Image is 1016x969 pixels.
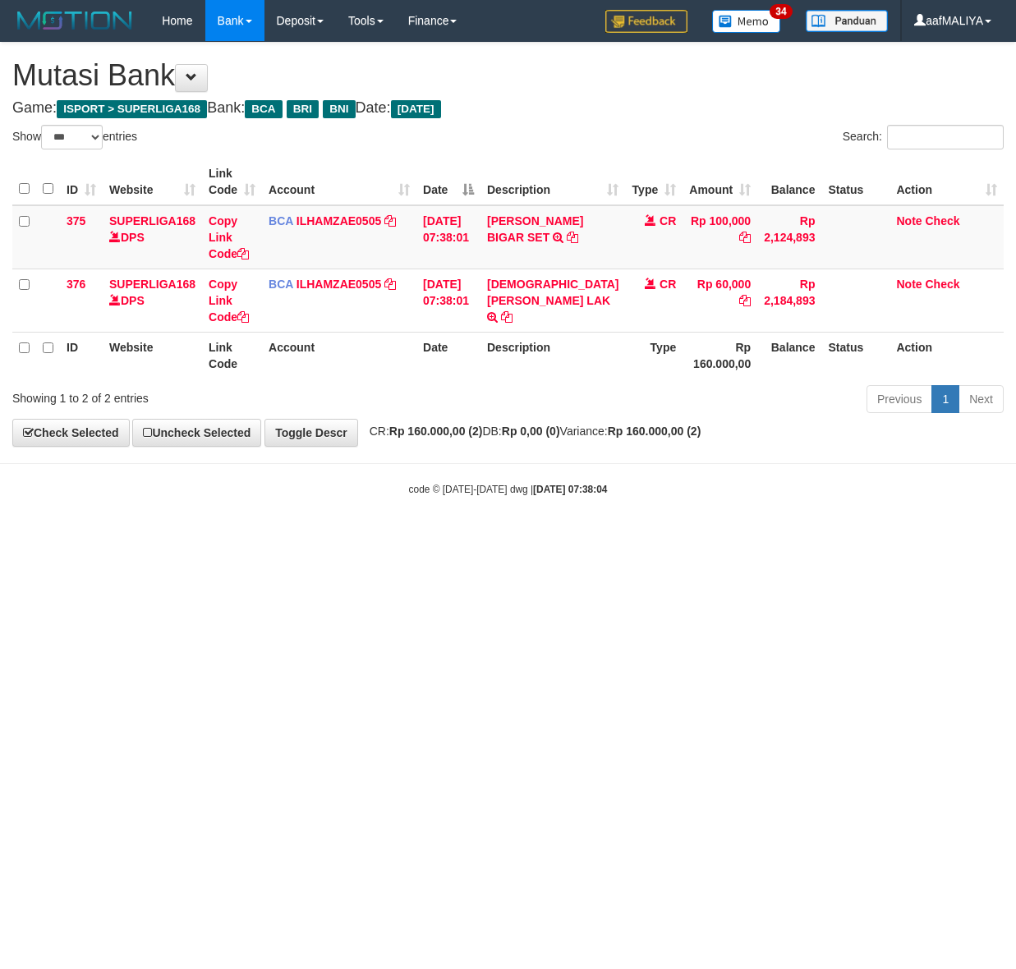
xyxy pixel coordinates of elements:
a: Copy ILHAMZAE0505 to clipboard [384,214,396,227]
th: Link Code: activate to sort column ascending [202,158,262,205]
h4: Game: Bank: Date: [12,100,1004,117]
th: Date [416,332,480,379]
th: Action: activate to sort column ascending [890,158,1004,205]
span: 34 [770,4,792,19]
small: code © [DATE]-[DATE] dwg | [409,484,608,495]
a: [PERSON_NAME] BIGAR SET [487,214,583,244]
td: [DATE] 07:38:01 [416,269,480,332]
img: MOTION_logo.png [12,8,137,33]
a: Check [925,278,959,291]
th: Description: activate to sort column ascending [480,158,625,205]
th: Type: activate to sort column ascending [625,158,683,205]
span: 376 [67,278,85,291]
th: Website [103,332,202,379]
a: ILHAMZAE0505 [297,278,381,291]
a: Uncheck Selected [132,419,261,447]
th: Account: activate to sort column ascending [262,158,416,205]
h1: Mutasi Bank [12,59,1004,92]
span: BRI [287,100,319,118]
a: SUPERLIGA168 [109,214,195,227]
strong: [DATE] 07:38:04 [533,484,607,495]
th: ID: activate to sort column ascending [60,158,103,205]
a: Previous [867,385,932,413]
span: BCA [245,100,282,118]
th: Balance [757,332,821,379]
span: CR: DB: Variance: [361,425,701,438]
a: Copy ILHAMZAE0505 to clipboard [384,278,396,291]
span: CR [660,214,676,227]
strong: Rp 160.000,00 (2) [608,425,701,438]
th: Website: activate to sort column ascending [103,158,202,205]
th: Type [625,332,683,379]
strong: Rp 0,00 (0) [502,425,560,438]
a: Note [896,278,922,291]
th: Rp 160.000,00 [683,332,757,379]
a: Toggle Descr [264,419,358,447]
strong: Rp 160.000,00 (2) [389,425,483,438]
img: Feedback.jpg [605,10,687,33]
a: Copy Rp 100,000 to clipboard [739,231,751,244]
label: Show entries [12,125,137,149]
a: [DEMOGRAPHIC_DATA][PERSON_NAME] LAK [487,278,618,307]
td: Rp 2,124,893 [757,205,821,269]
th: Date: activate to sort column descending [416,158,480,205]
span: 375 [67,214,85,227]
td: [DATE] 07:38:01 [416,205,480,269]
img: panduan.png [806,10,888,32]
a: SUPERLIGA168 [109,278,195,291]
th: Status [821,332,890,379]
th: Balance [757,158,821,205]
a: Copy Rp 60,000 to clipboard [739,294,751,307]
div: Showing 1 to 2 of 2 entries [12,383,411,406]
th: Account [262,332,416,379]
a: Copy MUHAMMAD FANDI LAK to clipboard [501,310,513,324]
span: BNI [323,100,355,118]
th: Amount: activate to sort column ascending [683,158,757,205]
a: ILHAMZAE0505 [297,214,381,227]
td: DPS [103,205,202,269]
span: BCA [269,278,293,291]
a: Check [925,214,959,227]
a: Note [896,214,922,227]
th: Status [821,158,890,205]
input: Search: [887,125,1004,149]
span: [DATE] [391,100,441,118]
td: Rp 60,000 [683,269,757,332]
a: Copy Link Code [209,214,249,260]
th: Link Code [202,332,262,379]
img: Button%20Memo.svg [712,10,781,33]
td: Rp 2,184,893 [757,269,821,332]
th: Action [890,332,1004,379]
a: 1 [931,385,959,413]
td: DPS [103,269,202,332]
td: Rp 100,000 [683,205,757,269]
a: Copy YUSTINUS BIGAR SET to clipboard [567,231,578,244]
a: Check Selected [12,419,130,447]
label: Search: [843,125,1004,149]
select: Showentries [41,125,103,149]
a: Next [959,385,1004,413]
span: BCA [269,214,293,227]
th: Description [480,332,625,379]
a: Copy Link Code [209,278,249,324]
span: CR [660,278,676,291]
span: ISPORT > SUPERLIGA168 [57,100,207,118]
th: ID [60,332,103,379]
